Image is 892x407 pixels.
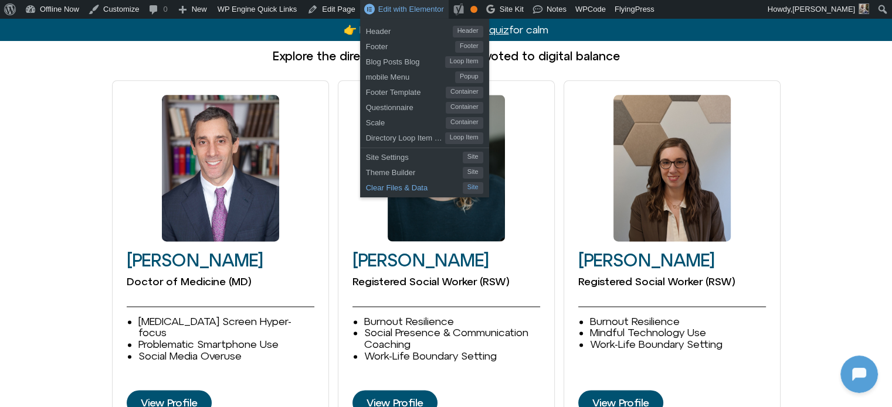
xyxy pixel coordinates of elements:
svg: Voice Input Button [201,300,219,319]
li: Problematic Smartphone Use [138,338,314,350]
span: [PERSON_NAME] [792,5,855,13]
span: Container [446,117,483,129]
span: Site Settings [366,148,463,163]
h2: [PERSON_NAME] [578,251,766,270]
span: Registered Social Worker (RSW) [578,275,735,288]
li: Social Media Overuse [138,350,314,362]
span: Loop Item [445,132,483,144]
span: Blog Posts Blog [366,53,445,68]
span: Directory Loop Item Homepage [366,129,445,144]
img: N5FCcHC.png [94,173,141,220]
a: Site SettingsSite [360,148,489,163]
li: Burnout Resilience [364,316,540,327]
a: FooterFooter [360,37,489,53]
a: Blog Posts BlogLoop Item [360,53,489,68]
span: Header [453,26,483,37]
div: OK [470,6,477,13]
span: Site [463,152,483,163]
a: Directory Loop Item HomepageLoop Item [360,129,489,144]
a: Theme BuilderSite [360,163,489,179]
h2: [PERSON_NAME] [127,251,314,270]
li: Social Presence & Communication Coaching [364,327,540,350]
h2: [DOMAIN_NAME] [35,8,180,23]
li: Work-Life Boundary Setting [364,350,540,362]
span: Footer [366,37,455,53]
img: N5FCcHC.png [11,6,29,25]
span: Clear Files & Data [366,179,463,194]
svg: Close Chatbot Button [205,5,225,25]
li: Work-Life Boundary Setting [590,338,766,350]
span: Popup [455,71,483,83]
span: Footer [455,41,483,53]
span: Site Kit [500,5,524,13]
textarea: Message Input [20,304,182,316]
span: Site [463,182,483,194]
span: Loop Item [445,56,483,68]
a: ScaleContainer [360,114,489,129]
button: Expand Header Button [3,3,232,28]
span: Container [446,102,483,114]
span: Footer Template [366,83,446,98]
a: Footer TemplateContainer [360,83,489,98]
span: Edit with Elementor [378,5,444,13]
h1: [DOMAIN_NAME] [73,232,162,249]
li: Mindful Technology Use [590,327,766,338]
a: HeaderHeader [360,22,489,37]
span: Site [463,167,483,179]
iframe: Botpress [840,355,878,393]
span: Questionnaire [366,98,446,114]
a: mobile MenuPopup [360,68,489,83]
a: QuestionnaireContainer [360,98,489,114]
span: Container [446,87,483,98]
svg: Restart Conversation Button [185,5,205,25]
li: Burnout Resilience [590,316,766,327]
span: Scale [366,114,446,129]
a: Clear Files & DataSite [360,179,489,194]
span: Doctor of Medicine (MD) [127,275,251,288]
span: Header [366,22,453,37]
a: 👉 Phone stress? Try a2-step quizfor calm [344,23,548,36]
span: Theme Builder [366,163,463,179]
span: mobile Menu [366,68,455,83]
h2: [PERSON_NAME] [352,251,540,270]
li: [MEDICAL_DATA] Screen Hyper-focus [138,316,314,339]
span: Explore the directory of specialists devoted to digital balance [273,49,620,63]
span: Registered Social Worker (RSW) [352,275,509,288]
